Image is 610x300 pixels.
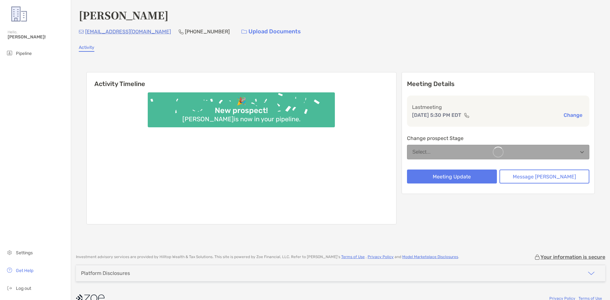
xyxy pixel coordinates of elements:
[16,51,32,56] span: Pipeline
[8,34,67,40] span: [PERSON_NAME]!
[241,30,247,34] img: button icon
[6,249,13,256] img: settings icon
[540,254,605,260] p: Your information is secure
[16,286,31,291] span: Log out
[79,45,94,52] a: Activity
[185,28,230,36] p: [PHONE_NUMBER]
[237,25,305,38] a: Upload Documents
[341,255,365,259] a: Terms of Use
[16,250,33,256] span: Settings
[499,170,589,183] button: Message [PERSON_NAME]
[368,255,394,259] a: Privacy Policy
[562,112,584,118] button: Change
[76,255,459,259] p: Investment advisory services are provided by Hilltop Wealth & Tax Solutions . This site is powere...
[8,3,30,25] img: Zoe Logo
[85,28,171,36] p: [EMAIL_ADDRESS][DOMAIN_NAME]
[402,255,458,259] a: Model Marketplace Disclosures
[6,266,13,274] img: get-help icon
[407,134,589,142] p: Change prospect Stage
[81,270,130,276] div: Platform Disclosures
[212,106,270,115] div: New prospect!
[407,80,589,88] p: Meeting Details
[407,170,497,183] button: Meeting Update
[180,115,303,123] div: [PERSON_NAME] is now in your pipeline.
[464,113,470,118] img: communication type
[16,268,33,273] span: Get Help
[6,49,13,57] img: pipeline icon
[87,72,396,88] h6: Activity Timeline
[412,103,584,111] p: Last meeting
[79,8,168,22] h4: [PERSON_NAME]
[179,29,184,34] img: Phone Icon
[6,284,13,292] img: logout icon
[234,97,249,106] div: 🎉
[587,270,595,277] img: icon arrow
[412,111,461,119] p: [DATE] 5:30 PM EDT
[79,30,84,34] img: Email Icon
